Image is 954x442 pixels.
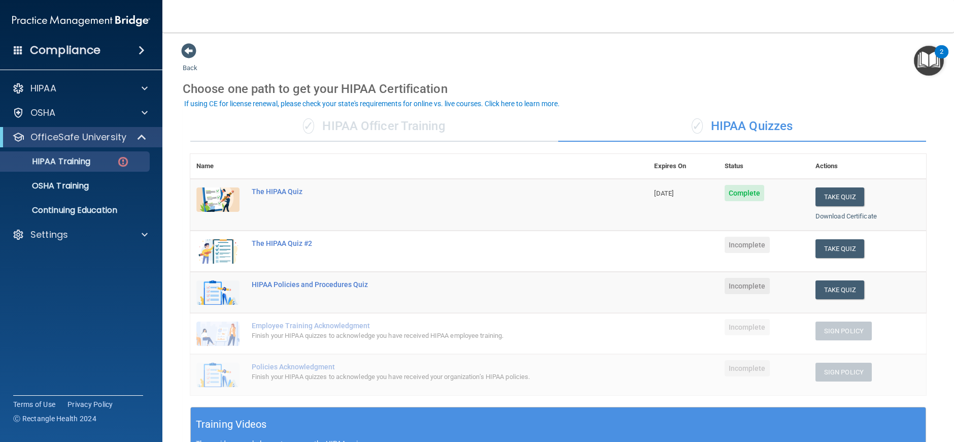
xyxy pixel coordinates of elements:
[252,371,597,383] div: Finish your HIPAA quizzes to acknowledge you have received your organization’s HIPAA policies.
[719,154,809,179] th: Status
[67,399,113,409] a: Privacy Policy
[914,46,944,76] button: Open Resource Center, 2 new notifications
[809,154,926,179] th: Actions
[815,187,864,206] button: Take Quiz
[725,360,770,376] span: Incomplete
[12,11,150,31] img: PMB logo
[725,319,770,335] span: Incomplete
[12,82,148,94] a: HIPAA
[648,154,718,179] th: Expires On
[558,111,926,142] div: HIPAA Quizzes
[303,118,314,134] span: ✓
[778,370,942,411] iframe: Drift Widget Chat Controller
[30,82,56,94] p: HIPAA
[725,237,770,253] span: Incomplete
[30,229,68,241] p: Settings
[654,190,673,197] span: [DATE]
[190,154,246,179] th: Name
[725,278,770,294] span: Incomplete
[252,322,597,330] div: Employee Training Acknowledgment
[252,187,597,196] div: The HIPAA Quiz
[815,280,864,299] button: Take Quiz
[30,107,56,119] p: OSHA
[183,99,561,109] button: If using CE for license renewal, please check your state's requirements for online vs. live cours...
[184,100,560,107] div: If using CE for license renewal, please check your state's requirements for online vs. live cours...
[12,131,147,143] a: OfficeSafe University
[7,156,90,167] p: HIPAA Training
[252,363,597,371] div: Policies Acknowledgment
[30,131,126,143] p: OfficeSafe University
[725,185,765,201] span: Complete
[252,239,597,247] div: The HIPAA Quiz #2
[13,414,96,424] span: Ⓒ Rectangle Health 2024
[190,111,558,142] div: HIPAA Officer Training
[196,416,267,433] h5: Training Videos
[815,239,864,258] button: Take Quiz
[183,52,197,72] a: Back
[815,363,872,382] button: Sign Policy
[940,52,943,65] div: 2
[12,229,148,241] a: Settings
[815,322,872,340] button: Sign Policy
[7,205,145,215] p: Continuing Education
[815,212,877,220] a: Download Certificate
[12,107,148,119] a: OSHA
[117,155,129,168] img: danger-circle.6113f641.png
[252,330,597,342] div: Finish your HIPAA quizzes to acknowledge you have received HIPAA employee training.
[30,43,100,57] h4: Compliance
[183,74,934,104] div: Choose one path to get your HIPAA Certification
[252,280,597,289] div: HIPAA Policies and Procedures Quiz
[13,399,55,409] a: Terms of Use
[692,118,703,134] span: ✓
[7,181,89,191] p: OSHA Training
